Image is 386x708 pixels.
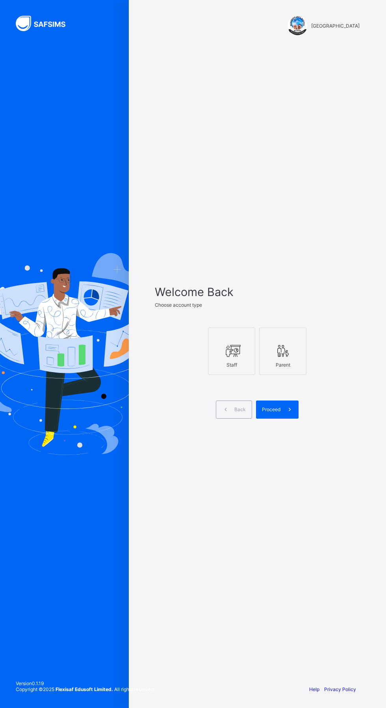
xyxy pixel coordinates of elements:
img: SAFSIMS Logo [16,16,75,31]
span: Copyright © 2025 All rights reserved. [16,686,155,692]
span: Back [234,406,246,412]
strong: Flexisaf Edusoft Limited. [56,686,113,692]
div: Staff [212,358,251,372]
span: Version 0.1.19 [16,680,155,686]
span: [GEOGRAPHIC_DATA] [311,23,360,29]
div: Parent [264,358,302,372]
a: Help [309,686,319,692]
span: Welcome Back [155,285,360,299]
span: Proceed [262,406,280,412]
a: Privacy Policy [324,686,356,692]
span: Choose account type [155,302,202,308]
